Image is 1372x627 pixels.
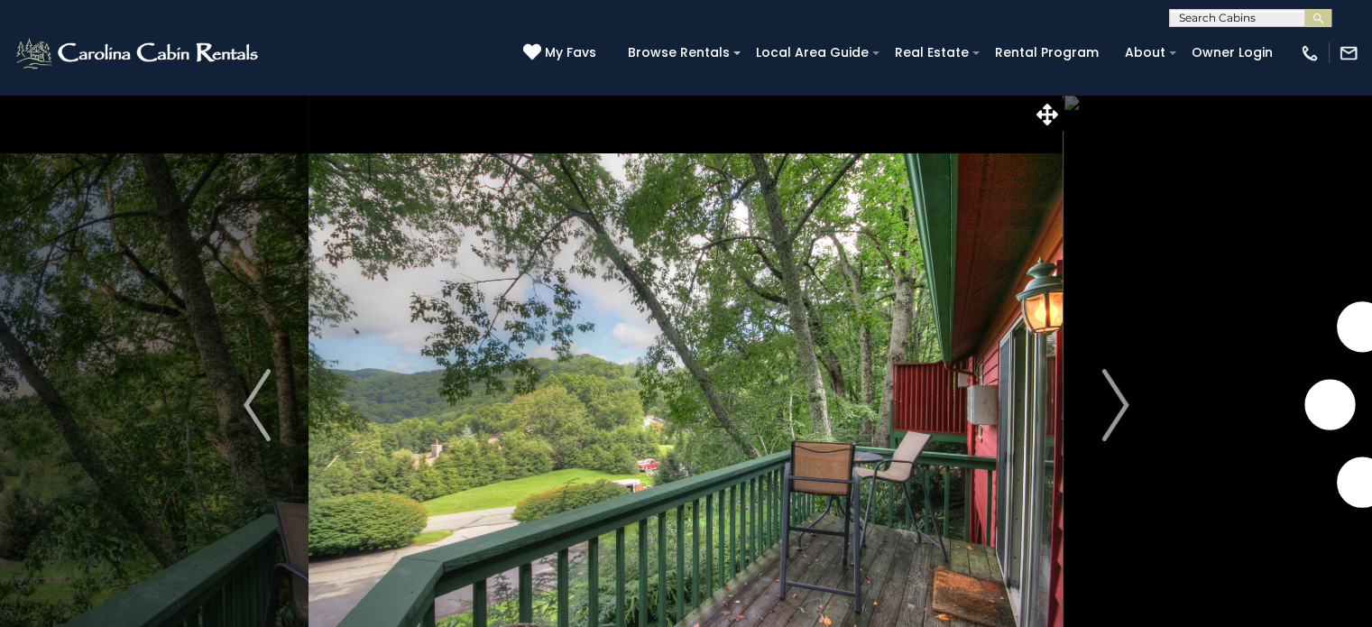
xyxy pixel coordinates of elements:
[1300,43,1320,63] img: phone-regular-white.png
[1101,369,1128,441] img: arrow
[986,39,1108,67] a: Rental Program
[1183,39,1282,67] a: Owner Login
[14,35,263,71] img: White-1-2.png
[747,39,878,67] a: Local Area Guide
[545,43,596,62] span: My Favs
[886,39,978,67] a: Real Estate
[523,43,601,63] a: My Favs
[244,369,271,441] img: arrow
[1339,43,1358,63] img: mail-regular-white.png
[1116,39,1174,67] a: About
[619,39,739,67] a: Browse Rentals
